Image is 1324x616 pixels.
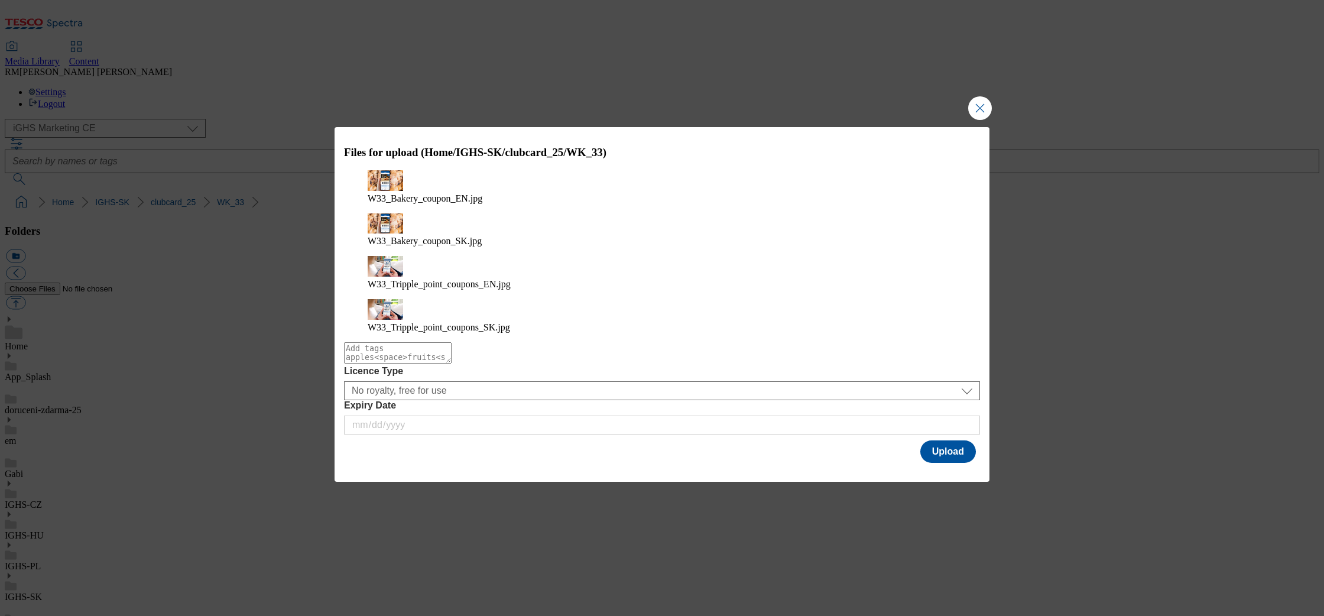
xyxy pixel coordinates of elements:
[344,146,980,159] h3: Files for upload (Home/IGHS-SK/clubcard_25/WK_33)
[368,299,403,320] img: preview
[368,170,403,191] img: preview
[368,236,956,247] figcaption: W33_Bakery_coupon_SK.jpg
[368,193,956,204] figcaption: W33_Bakery_coupon_EN.jpg
[344,366,980,377] label: Licence Type
[368,213,403,234] img: preview
[968,96,992,120] button: Close Modal
[368,322,956,333] figcaption: W33_Tripple_point_coupons_SK.jpg
[335,127,989,482] div: Modal
[920,440,976,463] button: Upload
[368,279,956,290] figcaption: W33_Tripple_point_coupons_EN.jpg
[368,256,403,277] img: preview
[344,400,980,411] label: Expiry Date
